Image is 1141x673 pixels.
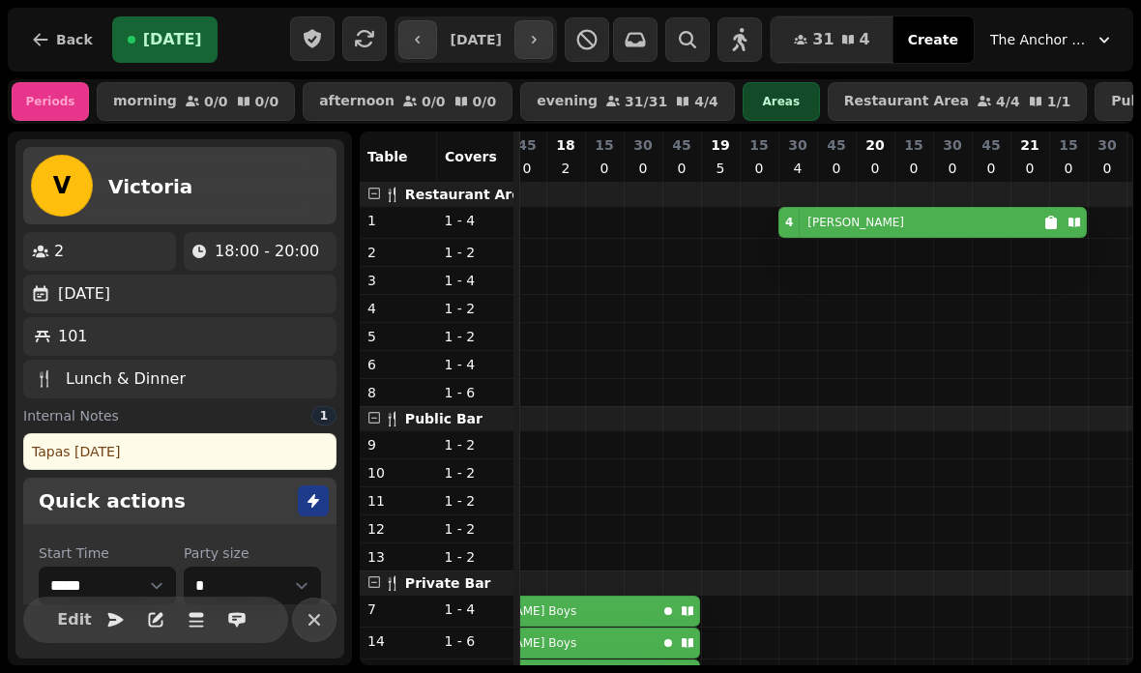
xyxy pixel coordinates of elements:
[367,463,429,483] p: 10
[311,406,336,425] div: 1
[367,355,429,374] p: 6
[445,211,507,230] p: 1 - 4
[625,95,667,108] p: 31 / 31
[39,487,186,514] h2: Quick actions
[556,135,574,155] p: 18
[184,543,321,563] label: Party size
[844,94,969,109] p: Restaurant Area
[597,159,612,178] p: 0
[785,215,793,230] div: 4
[384,411,483,426] span: 🍴 Public Bar
[66,367,186,391] p: Lunch & Dinner
[983,159,999,178] p: 0
[558,159,573,178] p: 2
[367,327,429,346] p: 5
[749,135,768,155] p: 15
[1061,159,1076,178] p: 0
[445,631,507,651] p: 1 - 6
[384,187,530,202] span: 🍴 Restaurant Area
[367,149,408,164] span: Table
[945,159,960,178] p: 0
[711,135,729,155] p: 19
[674,159,689,178] p: 0
[473,95,497,108] p: 0 / 0
[12,82,89,121] div: Periods
[367,519,429,539] p: 12
[990,30,1087,49] span: The Anchor Inn
[35,367,54,391] p: 🍴
[215,240,319,263] p: 18:00 - 20:00
[827,135,845,155] p: 45
[635,159,651,178] p: 0
[367,383,429,402] p: 8
[445,600,507,619] p: 1 - 4
[537,94,598,109] p: evening
[55,600,94,638] button: Edit
[771,16,892,63] button: 314
[981,135,1000,155] p: 45
[445,355,507,374] p: 1 - 4
[255,95,279,108] p: 0 / 0
[58,282,110,306] p: [DATE]
[445,463,507,483] p: 1 - 2
[445,327,507,346] p: 1 - 2
[519,159,535,178] p: 0
[319,94,395,109] p: afternoon
[23,433,336,470] div: Tapas [DATE]
[1059,135,1077,155] p: 15
[1022,159,1038,178] p: 0
[384,575,491,591] span: 🍴 Private Bar
[908,33,958,46] span: Create
[367,435,429,454] p: 9
[58,325,88,348] p: 101
[790,159,805,178] p: 4
[517,135,536,155] p: 45
[445,271,507,290] p: 1 - 4
[367,243,429,262] p: 2
[860,32,870,47] span: 4
[713,159,728,178] p: 5
[807,215,904,230] p: [PERSON_NAME]
[520,82,735,121] button: evening31/314/4
[595,135,613,155] p: 15
[108,173,192,200] h2: Victoria
[367,547,429,567] p: 13
[445,383,507,402] p: 1 - 6
[445,149,497,164] span: Covers
[788,135,806,155] p: 30
[1047,95,1071,108] p: 1 / 1
[633,135,652,155] p: 30
[445,491,507,511] p: 1 - 2
[1097,135,1116,155] p: 30
[367,271,429,290] p: 3
[867,159,883,178] p: 0
[694,95,718,108] p: 4 / 4
[906,159,922,178] p: 0
[15,16,108,63] button: Back
[904,135,922,155] p: 15
[829,159,844,178] p: 0
[892,16,974,63] button: Create
[865,135,884,155] p: 20
[204,95,228,108] p: 0 / 0
[445,547,507,567] p: 1 - 2
[367,600,429,619] p: 7
[39,543,176,563] label: Start Time
[828,82,1088,121] button: Restaurant Area4/41/1
[367,491,429,511] p: 11
[996,95,1020,108] p: 4 / 4
[367,631,429,651] p: 14
[943,135,961,155] p: 30
[63,611,86,627] span: Edit
[812,32,834,47] span: 31
[367,211,429,230] p: 1
[672,135,690,155] p: 45
[1020,135,1039,155] p: 21
[143,32,202,47] span: [DATE]
[445,519,507,539] p: 1 - 2
[367,299,429,318] p: 4
[1099,159,1115,178] p: 0
[56,33,93,46] span: Back
[113,94,177,109] p: morning
[112,16,218,63] button: [DATE]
